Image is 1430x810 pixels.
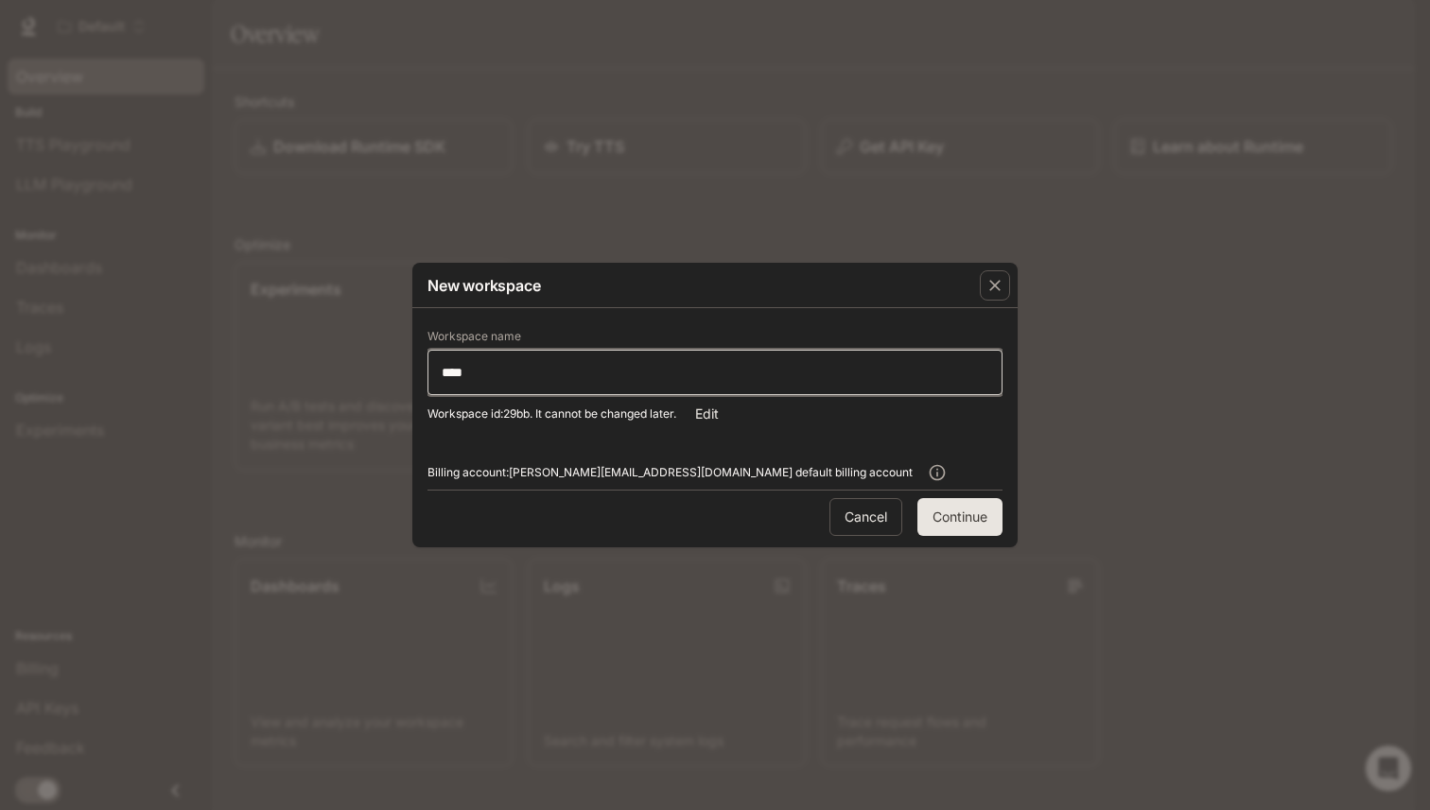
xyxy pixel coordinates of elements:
p: New workspace [427,274,540,297]
div: Workspace id is used to identify your workspace during the integration. [427,395,1003,433]
p: Workspace name [427,331,521,342]
button: Continue [917,498,1003,536]
button: Edit [676,395,737,433]
span: Workspace id: 29bb . It cannot be changed later. [427,406,676,421]
button: Cancel [829,498,902,536]
span: Billing account: [PERSON_NAME][EMAIL_ADDRESS][DOMAIN_NAME] default billing account [427,463,913,482]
